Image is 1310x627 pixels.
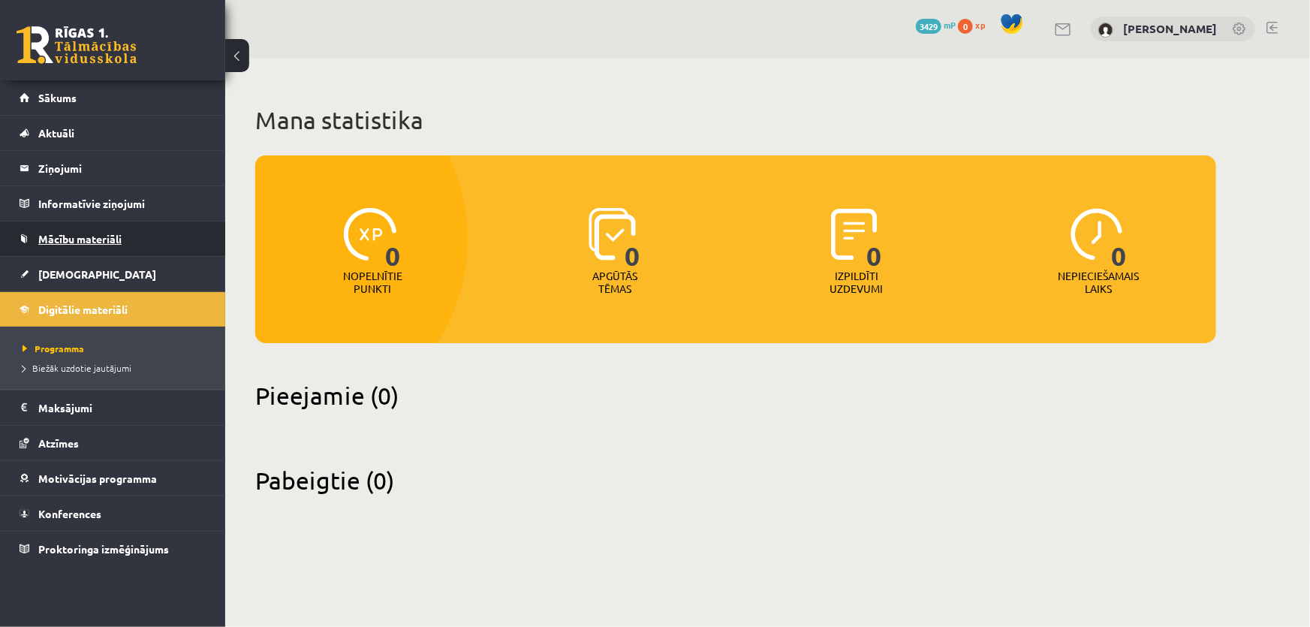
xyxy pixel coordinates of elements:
[20,80,206,115] a: Sākums
[255,466,1216,495] h2: Pabeigtie (0)
[827,270,886,295] p: Izpildīti uzdevumi
[916,19,956,31] a: 3429 mP
[625,208,640,270] span: 0
[975,19,985,31] span: xp
[589,208,636,261] img: icon-learned-topics-4a711ccc23c960034f471b6e78daf4a3bad4a20eaf4de84257b87e66633f6470.svg
[586,270,644,295] p: Apgūtās tēmas
[1123,21,1217,36] a: [PERSON_NAME]
[255,381,1216,410] h2: Pieejamie (0)
[385,208,401,270] span: 0
[20,257,206,291] a: [DEMOGRAPHIC_DATA]
[831,208,878,261] img: icon-completed-tasks-ad58ae20a441b2904462921112bc710f1caf180af7a3daa7317a5a94f2d26646.svg
[20,532,206,566] a: Proktoringa izmēģinājums
[343,270,402,295] p: Nopelnītie punkti
[958,19,973,34] span: 0
[20,461,206,496] a: Motivācijas programma
[20,496,206,531] a: Konferences
[38,126,74,140] span: Aktuāli
[866,208,882,270] span: 0
[255,105,1216,135] h1: Mana statistika
[38,542,169,556] span: Proktoringa izmēģinājums
[20,222,206,256] a: Mācību materiāli
[1059,270,1140,295] p: Nepieciešamais laiks
[38,472,157,485] span: Motivācijas programma
[23,361,210,375] a: Biežāk uzdotie jautājumi
[23,342,210,355] a: Programma
[944,19,956,31] span: mP
[20,186,206,221] a: Informatīvie ziņojumi
[916,19,941,34] span: 3429
[20,116,206,150] a: Aktuāli
[38,232,122,246] span: Mācību materiāli
[23,362,131,374] span: Biežāk uzdotie jautājumi
[38,267,156,281] span: [DEMOGRAPHIC_DATA]
[38,436,79,450] span: Atzīmes
[20,426,206,460] a: Atzīmes
[38,186,206,221] legend: Informatīvie ziņojumi
[958,19,992,31] a: 0 xp
[38,151,206,185] legend: Ziņojumi
[1071,208,1123,261] img: icon-clock-7be60019b62300814b6bd22b8e044499b485619524d84068768e800edab66f18.svg
[23,342,84,354] span: Programma
[20,151,206,185] a: Ziņojumi
[1112,208,1128,270] span: 0
[344,208,396,261] img: icon-xp-0682a9bc20223a9ccc6f5883a126b849a74cddfe5390d2b41b4391c66f2066e7.svg
[38,390,206,425] legend: Maksājumi
[20,292,206,327] a: Digitālie materiāli
[20,390,206,425] a: Maksājumi
[38,91,77,104] span: Sākums
[38,507,101,520] span: Konferences
[17,26,137,64] a: Rīgas 1. Tālmācības vidusskola
[1098,23,1113,38] img: Stīvens Kuzmenko
[38,303,128,316] span: Digitālie materiāli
